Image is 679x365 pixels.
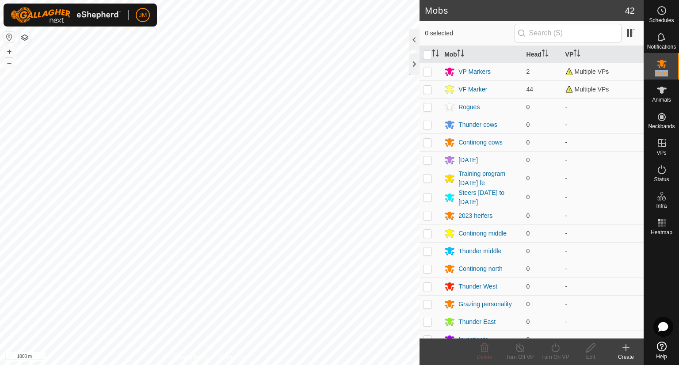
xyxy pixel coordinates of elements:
[654,177,669,182] span: Status
[656,150,666,156] span: VPs
[458,335,488,344] div: Investigate
[562,151,644,169] td: -
[477,354,492,360] span: Delete
[458,120,497,129] div: Thunder cows
[562,260,644,278] td: -
[565,68,609,75] span: Multiple VPs
[515,24,622,42] input: Search (S)
[19,32,30,43] button: Map Layers
[562,188,644,207] td: -
[4,46,15,57] button: +
[573,353,608,361] div: Edit
[458,103,480,112] div: Rogues
[526,300,530,308] span: 0
[11,7,121,23] img: Gallagher Logo
[526,265,530,272] span: 0
[562,242,644,260] td: -
[526,336,530,343] span: 0
[458,67,491,76] div: VP Markers
[644,338,679,363] a: Help
[562,224,644,242] td: -
[458,229,507,238] div: Continong middle
[425,5,625,16] h2: Mobs
[526,318,530,325] span: 0
[538,353,573,361] div: Turn On VP
[562,46,644,63] th: VP
[139,11,147,20] span: JM
[526,175,530,182] span: 0
[458,169,519,188] div: Training program [DATE] fe
[656,354,667,359] span: Help
[562,116,644,133] td: -
[458,300,512,309] div: Grazing personality
[562,295,644,313] td: -
[647,44,676,49] span: Notifications
[526,86,534,93] span: 44
[526,194,530,201] span: 0
[526,121,530,128] span: 0
[655,71,668,76] span: Mobs
[458,317,496,327] div: Thunder East
[526,247,530,255] span: 0
[562,98,644,116] td: -
[542,51,549,58] p-sorticon: Activate to sort
[625,4,635,17] span: 42
[562,207,644,224] td: -
[562,278,644,295] td: -
[526,212,530,219] span: 0
[573,51,580,58] p-sorticon: Activate to sort
[458,188,519,207] div: Steers [DATE] to [DATE]
[562,331,644,348] td: -
[502,353,538,361] div: Turn Off VP
[458,211,492,221] div: 2023 heifers
[458,264,503,274] div: Continong north
[656,203,667,209] span: Infra
[458,85,487,94] div: VF Marker
[526,139,530,146] span: 0
[432,51,439,58] p-sorticon: Activate to sort
[565,86,609,93] span: Multiple VPs
[562,313,644,331] td: -
[458,247,501,256] div: Thunder middle
[4,58,15,68] button: –
[526,156,530,163] span: 0
[526,68,530,75] span: 2
[457,51,464,58] p-sorticon: Activate to sort
[649,18,674,23] span: Schedules
[526,103,530,110] span: 0
[458,156,478,165] div: [DATE]
[648,124,675,129] span: Neckbands
[4,32,15,42] button: Reset Map
[441,46,523,63] th: Mob
[562,169,644,188] td: -
[562,133,644,151] td: -
[526,230,530,237] span: 0
[458,282,497,291] div: Thunder West
[651,230,672,235] span: Heatmap
[425,29,514,38] span: 0 selected
[218,354,244,361] a: Contact Us
[608,353,644,361] div: Create
[526,283,530,290] span: 0
[523,46,562,63] th: Head
[458,138,503,147] div: Continong cows
[652,97,671,103] span: Animals
[175,354,208,361] a: Privacy Policy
